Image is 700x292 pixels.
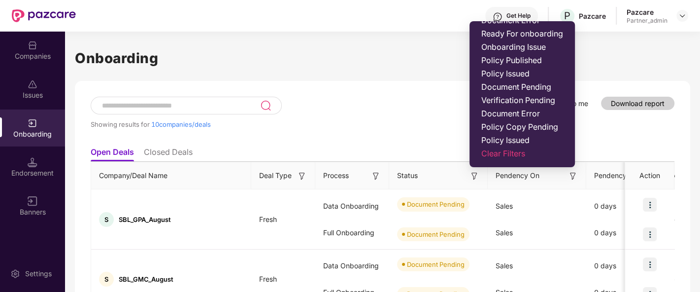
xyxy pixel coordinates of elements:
[99,272,114,287] div: S
[28,157,37,167] img: svg+xml;base64,PHN2ZyB3aWR0aD0iMTQuNSIgaGVpZ2h0PSIxNC41IiB2aWV3Qm94PSIwIDAgMTYgMTYiIGZpbGw9Im5vbm...
[99,212,114,227] div: S
[568,171,578,181] img: svg+xml;base64,PHN2ZyB3aWR0aD0iMTYiIGhlaWdodD0iMTYiIHZpZXdCb3g9IjAgMCAxNiAxNiIgZmlsbD0ibm9uZSIgeG...
[586,162,660,189] th: Pendency
[260,100,271,111] img: svg+xml;base64,PHN2ZyB3aWR0aD0iMjQiIGhlaWdodD0iMjUiIHZpZXdCb3g9IjAgMCAyNCAyNSIgZmlsbD0ibm9uZSIgeG...
[496,202,513,210] span: Sales
[481,69,563,78] span: Policy Issued
[28,79,37,89] img: svg+xml;base64,PHN2ZyBpZD0iSXNzdWVzX2Rpc2FibGVkIiB4bWxucz0iaHR0cDovL3d3dy53My5vcmcvMjAwMC9zdmciIH...
[251,215,285,223] span: Fresh
[481,42,563,52] span: Onboarding Issue
[496,170,539,181] span: Pendency On
[315,253,389,279] div: Data Onboarding
[259,170,292,181] span: Deal Type
[496,261,513,270] span: Sales
[496,228,513,237] span: Sales
[91,162,251,189] th: Company/Deal Name
[579,11,606,21] div: Pazcare
[601,97,674,110] button: Download report
[481,55,563,65] span: Policy Published
[627,17,667,25] div: Partner_admin
[151,120,211,128] span: 10 companies/deals
[407,259,465,269] div: Document Pending
[28,40,37,50] img: svg+xml;base64,PHN2ZyBpZD0iQ29tcGFuaWVzIiB4bWxucz0iaHR0cDovL3d3dy53My5vcmcvMjAwMC9zdmciIHdpZHRoPS...
[678,12,686,20] img: svg+xml;base64,PHN2ZyBpZD0iRHJvcGRvd24tMzJ4MzIiIHhtbG5zPSJodHRwOi8vd3d3LnczLm9yZy8yMDAwL3N2ZyIgd2...
[28,196,37,206] img: svg+xml;base64,PHN2ZyB3aWR0aD0iMTYiIGhlaWdodD0iMTYiIHZpZXdCb3g9IjAgMCAxNiAxNiIgZmlsbD0ibm9uZSIgeG...
[10,269,20,279] img: svg+xml;base64,PHN2ZyBpZD0iU2V0dGluZy0yMHgyMCIgeG1sbnM9Imh0dHA6Ly93d3cudzMub3JnLzIwMDAvc3ZnIiB3aW...
[315,219,389,246] div: Full Onboarding
[481,29,563,38] span: Ready For onboarding
[119,216,171,223] span: SBL_GPA_August
[371,171,381,181] img: svg+xml;base64,PHN2ZyB3aWR0aD0iMTYiIGhlaWdodD0iMTYiIHZpZXdCb3g9IjAgMCAxNiAxNiIgZmlsbD0ibm9uZSIgeG...
[481,122,563,132] span: Policy Copy Pending
[119,275,173,283] span: SBL_GMC_August
[627,7,667,17] div: Pazcare
[397,170,418,181] span: Status
[91,147,134,161] li: Open Deals
[586,253,660,279] div: 0 days
[297,171,307,181] img: svg+xml;base64,PHN2ZyB3aWR0aD0iMTYiIGhlaWdodD0iMTYiIHZpZXdCb3g9IjAgMCAxNiAxNiIgZmlsbD0ibm9uZSIgeG...
[251,275,285,283] span: Fresh
[91,120,473,128] div: Showing results for
[22,269,55,279] div: Settings
[407,199,465,209] div: Document Pending
[323,170,349,181] span: Process
[75,47,690,69] h1: Onboarding
[594,170,644,181] span: Pendency
[481,148,563,158] span: Clear Filters
[643,227,657,241] img: icon
[12,9,76,22] img: New Pazcare Logo
[643,257,657,271] img: icon
[481,135,563,145] span: Policy Issued
[643,198,657,212] img: icon
[506,12,531,20] div: Get Help
[493,12,502,22] img: svg+xml;base64,PHN2ZyBpZD0iSGVscC0zMngzMiIgeG1sbnM9Imh0dHA6Ly93d3cudzMub3JnLzIwMDAvc3ZnIiB3aWR0aD...
[481,95,563,105] span: Verification Pending
[144,147,193,161] li: Closed Deals
[564,10,570,22] span: P
[586,193,660,219] div: 0 days
[28,118,37,128] img: svg+xml;base64,PHN2ZyB3aWR0aD0iMjAiIGhlaWdodD0iMjAiIHZpZXdCb3g9IjAgMCAyMCAyMCIgZmlsbD0ibm9uZSIgeG...
[481,109,563,118] span: Document Error
[407,229,465,239] div: Document Pending
[469,171,479,181] img: svg+xml;base64,PHN2ZyB3aWR0aD0iMTYiIGhlaWdodD0iMTYiIHZpZXdCb3g9IjAgMCAxNiAxNiIgZmlsbD0ibm9uZSIgeG...
[315,193,389,219] div: Data Onboarding
[586,219,660,246] div: 0 days
[481,82,563,92] span: Document Pending
[625,162,674,189] th: Action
